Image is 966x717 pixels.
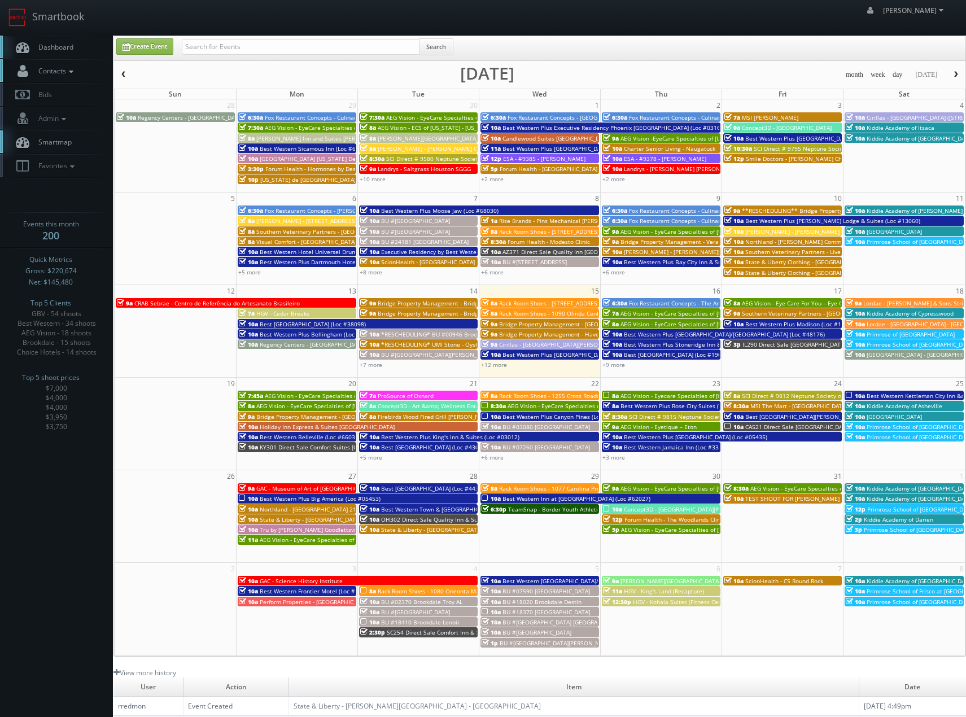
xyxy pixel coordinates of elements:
[360,453,382,461] a: +5 more
[846,309,865,317] span: 10a
[603,134,619,142] span: 9a
[360,228,379,235] span: 10a
[360,248,379,256] span: 10a
[629,217,771,225] span: Fox Restaurant Concepts - Culinary Dropout - Tempe
[386,113,591,121] span: AEG Vision - EyeCare Specialties of [US_STATE] – [PERSON_NAME] Eye Clinic
[624,443,731,451] span: Best Western Jamaica Inn (Loc #33141)
[602,268,625,276] a: +6 more
[360,217,379,225] span: 10a
[360,155,384,163] span: 8:30a
[502,443,590,451] span: BU #07260 [GEOGRAPHIC_DATA]
[239,134,255,142] span: 8a
[360,340,379,348] span: 10a
[360,361,382,369] a: +7 more
[360,207,379,215] span: 10a
[360,113,384,121] span: 7:30a
[750,402,847,410] span: MSI The Mart - [GEOGRAPHIC_DATA]
[724,309,740,317] span: 9a
[378,134,538,142] span: [PERSON_NAME][GEOGRAPHIC_DATA] - [GEOGRAPHIC_DATA]
[117,113,136,121] span: 10a
[846,402,865,410] span: 10a
[360,413,376,421] span: 8a
[265,124,475,132] span: AEG Vision - EyeCare Specialties of [US_STATE] – Southwest Orlando Eye Care
[629,113,807,121] span: Fox Restaurant Concepts - Culinary Dropout - [GEOGRAPHIC_DATA]
[117,299,133,307] span: 9a
[499,392,646,400] span: Rack Room Shoes - 1255 Cross Roads Shopping Center
[603,145,622,152] span: 10a
[624,258,768,266] span: Best Western Plus Bay City Inn & Suites (Loc #44740)
[482,238,506,246] span: 8:30a
[624,351,730,358] span: Best [GEOGRAPHIC_DATA] (Loc #19062)
[482,113,506,121] span: 6:30a
[508,238,590,246] span: Forum Health - Modesto Clinic
[239,309,255,317] span: 7a
[33,113,69,123] span: Admin
[482,217,497,225] span: 1a
[378,309,549,317] span: Bridge Property Management - Bridges at [GEOGRAPHIC_DATA]
[482,124,501,132] span: 10a
[360,175,386,183] a: +10 more
[846,351,865,358] span: 10a
[260,433,360,441] span: Best Western Belleville (Loc #66033)
[260,320,366,328] span: Best [GEOGRAPHIC_DATA] (Loc #38098)
[603,351,622,358] span: 10a
[867,228,922,235] span: [GEOGRAPHIC_DATA]
[381,351,495,358] span: BU #[GEOGRAPHIC_DATA][PERSON_NAME]
[842,68,867,82] button: month
[239,228,255,235] span: 8a
[482,413,501,421] span: 10a
[724,207,740,215] span: 9a
[265,165,426,173] span: Forum Health - Hormones by Design - New Braunfels Clinic
[867,68,889,82] button: week
[239,413,255,421] span: 9a
[602,175,625,183] a: +2 more
[482,423,501,431] span: 10a
[724,124,740,132] span: 9a
[603,433,622,441] span: 10a
[239,433,258,441] span: 10a
[360,165,376,173] span: 9a
[482,330,497,338] span: 9a
[724,413,744,421] span: 10a
[846,207,865,215] span: 10a
[239,484,255,492] span: 9a
[386,155,544,163] span: SCI Direct # 9580 Neptune Society of [GEOGRAPHIC_DATA]
[239,423,258,431] span: 10a
[846,238,865,246] span: 10a
[846,484,865,492] span: 10a
[745,413,896,421] span: Best [GEOGRAPHIC_DATA][PERSON_NAME] (Loc #32091)
[260,145,371,152] span: Best Western Sicamous Inn (Loc #62108)
[754,145,871,152] span: SCI Direct # 9795 Neptune Society of Chico
[482,495,501,502] span: 10a
[499,330,667,338] span: Bridge Property Management - Haven at [GEOGRAPHIC_DATA]
[134,299,300,307] span: CRAB Sebrae - Centro de Referência do Artesanato Brasileiro
[33,90,52,99] span: Bids
[360,309,376,317] span: 9a
[499,299,647,307] span: Rack Room Shoes - [STREET_ADDRESS][PERSON_NAME]
[265,113,443,121] span: Fox Restaurant Concepts - Culinary Dropout - [GEOGRAPHIC_DATA]
[724,269,744,277] span: 10a
[724,258,744,266] span: 10a
[499,228,602,235] span: Rack Room Shoes - [STREET_ADDRESS]
[867,402,942,410] span: Kiddie Academy of Asheville
[116,38,173,55] a: Create Event
[724,340,741,348] span: 3p
[624,155,706,163] span: ESA - #9378 - [PERSON_NAME]
[360,124,376,132] span: 8a
[620,309,821,317] span: AEG Vision - EyeCare Specialties of [US_STATE] – [PERSON_NAME] EyeCare
[360,433,379,441] span: 10a
[502,351,646,358] span: Best Western Plus [GEOGRAPHIC_DATA] (Loc #05521)
[239,217,255,225] span: 8a
[742,113,798,121] span: MSI [PERSON_NAME]
[378,145,517,152] span: [PERSON_NAME] - [PERSON_NAME] Columbus Circle
[381,484,487,492] span: Best [GEOGRAPHIC_DATA] (Loc #44309)
[381,443,487,451] span: Best [GEOGRAPHIC_DATA] (Loc #43029)
[381,248,576,256] span: Executive Residency by Best Western [GEOGRAPHIC_DATA] (Loc #61103)
[603,155,622,163] span: 10a
[502,413,627,421] span: Best Western Plus Canyon Pines (Loc #45083)
[502,124,725,132] span: Best Western Plus Executive Residency Phoenix [GEOGRAPHIC_DATA] (Loc #03167)
[260,248,420,256] span: Best Western Hotel Universel Drummondville (Loc #67019)
[381,238,469,246] span: BU #24181 [GEOGRAPHIC_DATA]
[602,453,625,461] a: +3 more
[378,124,558,132] span: AEG Vision - ECS of [US_STATE] - [US_STATE] Valley Family Eye Care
